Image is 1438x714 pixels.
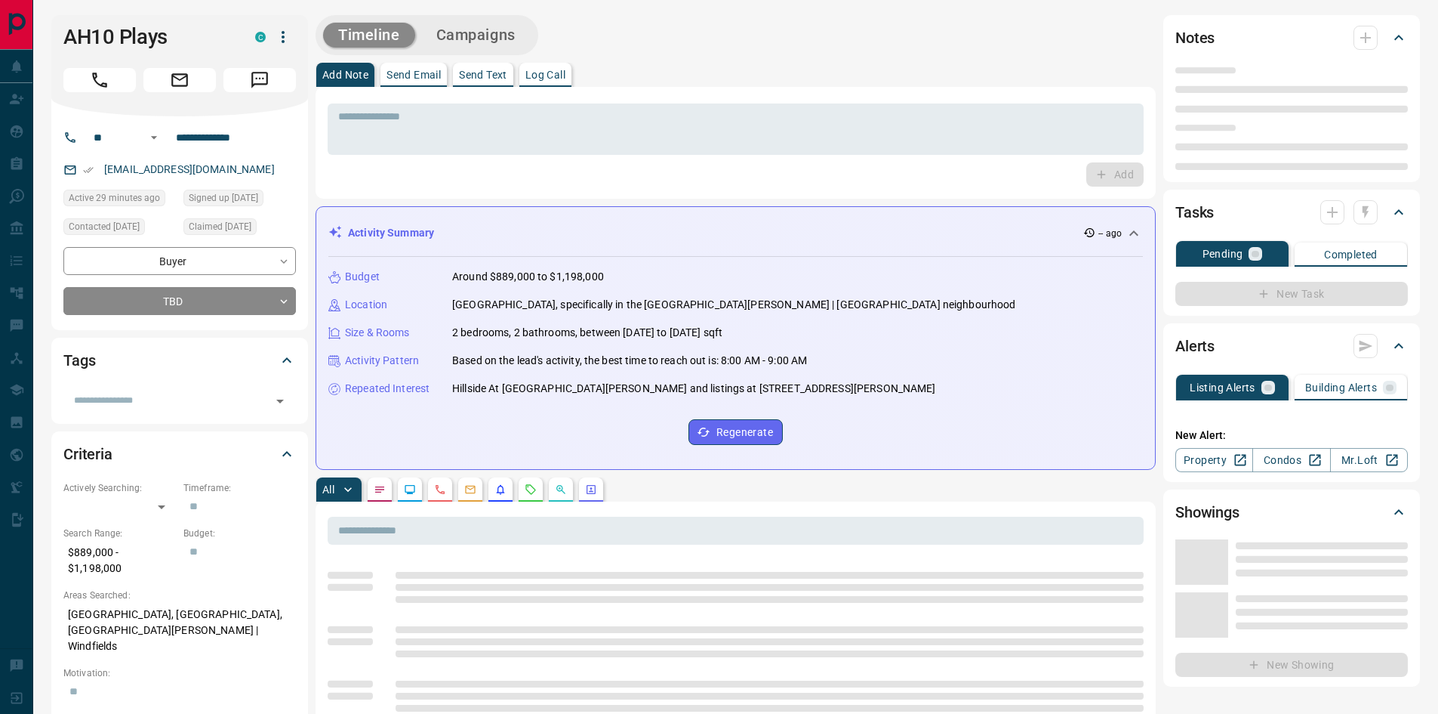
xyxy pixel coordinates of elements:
div: Tue Aug 12 2025 [63,190,176,211]
span: Active 29 minutes ago [69,190,160,206]
span: Call [63,68,136,92]
p: Budget: [183,527,296,540]
a: [EMAIL_ADDRESS][DOMAIN_NAME] [104,163,275,175]
p: Activity Summary [348,225,434,241]
p: [GEOGRAPHIC_DATA], specifically in the [GEOGRAPHIC_DATA][PERSON_NAME] | [GEOGRAPHIC_DATA] neighbo... [452,297,1016,313]
p: Budget [345,269,380,285]
div: Sun Jul 06 2025 [183,190,296,211]
div: Tags [63,342,296,379]
div: TBD [63,287,296,315]
svg: Listing Alerts [494,484,507,496]
p: Listing Alerts [1190,382,1255,393]
div: Fri Jul 18 2025 [63,218,176,240]
button: Timeline [323,23,415,48]
div: Activity Summary-- ago [328,219,1143,247]
p: Areas Searched: [63,589,296,602]
a: Property [1175,448,1253,472]
svg: Lead Browsing Activity [404,484,416,496]
a: Mr.Loft [1330,448,1408,472]
p: New Alert: [1175,428,1408,444]
span: Contacted [DATE] [69,219,140,234]
h2: Showings [1175,500,1239,524]
span: Email [143,68,216,92]
h2: Tags [63,348,95,372]
p: Send Text [459,70,507,80]
button: Regenerate [688,419,783,445]
p: Location [345,297,387,313]
span: Message [223,68,296,92]
div: Sun Jul 06 2025 [183,218,296,240]
div: condos.ca [255,32,266,42]
p: -- ago [1098,227,1122,240]
h2: Notes [1175,26,1215,50]
p: Log Call [525,70,565,80]
p: Add Note [322,70,368,80]
span: Signed up [DATE] [189,190,258,206]
button: Open [145,128,163,147]
h2: Tasks [1175,200,1214,224]
p: Motivation: [63,666,296,680]
div: Tasks [1175,194,1408,230]
p: Completed [1324,249,1378,260]
svg: Emails [464,484,476,496]
h1: AH10 Plays [63,25,232,49]
p: 2 bedrooms, 2 bathrooms, between [DATE] to [DATE] sqft [452,325,722,341]
div: Showings [1175,494,1408,530]
p: Pending [1202,249,1243,259]
p: Actively Searching: [63,481,176,495]
div: Alerts [1175,328,1408,364]
p: Around $889,000 to $1,198,000 [452,269,604,285]
p: All [322,484,334,495]
p: Send Email [386,70,441,80]
svg: Opportunities [555,484,567,496]
svg: Calls [434,484,446,496]
div: Criteria [63,436,296,472]
p: Repeated Interest [345,381,430,397]
p: Hillside At [GEOGRAPHIC_DATA][PERSON_NAME] and listings at [STREET_ADDRESS][PERSON_NAME] [452,381,936,397]
p: [GEOGRAPHIC_DATA], [GEOGRAPHIC_DATA], [GEOGRAPHIC_DATA][PERSON_NAME] | Windfields [63,602,296,659]
p: Activity Pattern [345,353,419,369]
svg: Email Verified [83,165,94,175]
span: Claimed [DATE] [189,219,251,234]
svg: Notes [374,484,386,496]
button: Campaigns [421,23,531,48]
svg: Requests [525,484,537,496]
p: Size & Rooms [345,325,410,341]
p: Building Alerts [1305,382,1377,393]
h2: Alerts [1175,334,1215,358]
svg: Agent Actions [585,484,597,496]
p: Search Range: [63,527,176,540]
h2: Criteria [63,442,112,466]
div: Buyer [63,247,296,275]
p: Timeframe: [183,481,296,495]
div: Notes [1175,20,1408,56]
p: Based on the lead's activity, the best time to reach out is: 8:00 AM - 9:00 AM [452,353,807,369]
button: Open [269,391,291,412]
a: Condos [1252,448,1330,472]
p: $889,000 - $1,198,000 [63,540,176,581]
